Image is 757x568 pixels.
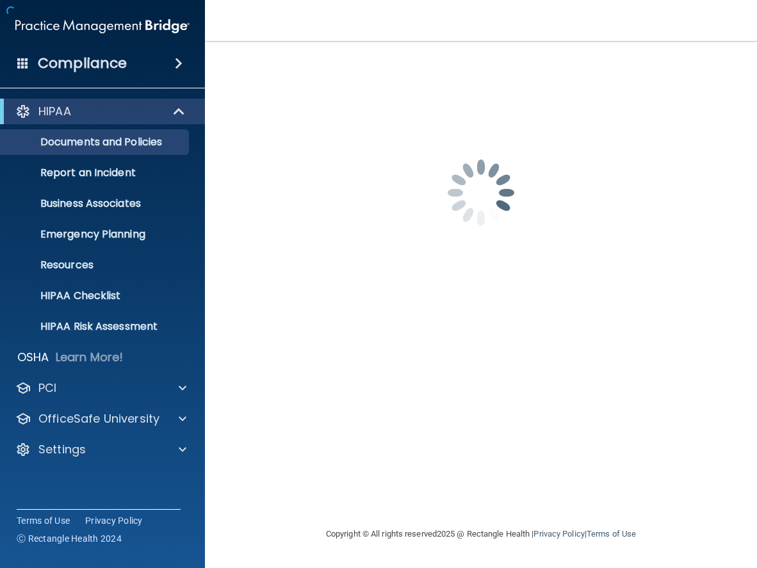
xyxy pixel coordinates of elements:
div: Copyright © All rights reserved 2025 @ Rectangle Health | | [247,514,715,555]
span: Ⓒ Rectangle Health 2024 [17,532,122,545]
p: Documents and Policies [8,136,183,149]
img: spinner.e123f6fc.gif [417,129,545,257]
p: Resources [8,259,183,272]
p: Business Associates [8,197,183,210]
p: Report an Incident [8,166,183,179]
h4: Compliance [38,54,127,72]
p: Settings [38,442,86,457]
p: PCI [38,380,56,396]
p: OSHA [17,350,49,365]
a: Terms of Use [587,529,636,539]
a: OfficeSafe University [15,411,186,426]
p: Emergency Planning [8,228,183,241]
p: OfficeSafe University [38,411,159,426]
a: PCI [15,380,186,396]
a: Privacy Policy [85,514,143,527]
a: Privacy Policy [533,529,584,539]
p: HIPAA Checklist [8,289,183,302]
p: Learn More! [56,350,124,365]
iframe: Drift Widget Chat Controller [535,477,742,528]
a: HIPAA [15,104,186,119]
a: Settings [15,442,186,457]
p: HIPAA Risk Assessment [8,320,183,333]
a: Terms of Use [17,514,70,527]
img: PMB logo [15,13,190,39]
p: HIPAA [38,104,71,119]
